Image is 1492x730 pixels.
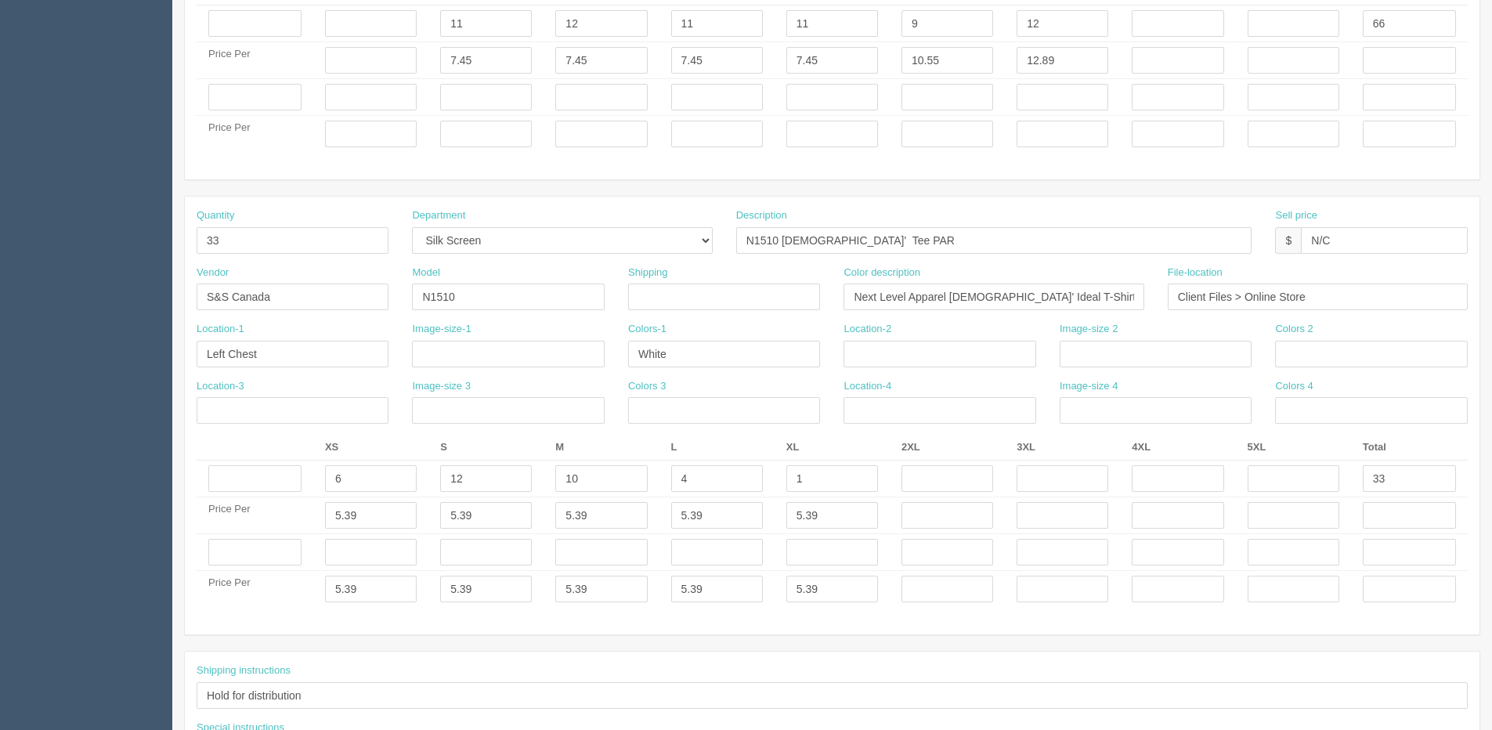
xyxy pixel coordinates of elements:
[197,379,244,394] label: Location-3
[1060,379,1118,394] label: Image-size 4
[1168,266,1223,280] label: File-location
[197,322,244,337] label: Location-1
[412,379,470,394] label: Image-size 3
[736,208,787,223] label: Description
[197,208,234,223] label: Quantity
[412,266,439,280] label: Model
[197,571,313,608] td: Price Per
[412,322,471,337] label: Image-size-1
[1060,322,1118,337] label: Image-size 2
[890,435,1005,460] th: 2XL
[1275,322,1313,337] label: Colors 2
[628,322,667,337] label: Colors-1
[844,266,920,280] label: Color description
[197,663,291,678] label: Shipping instructions
[1275,379,1313,394] label: Colors 4
[197,116,313,153] td: Price Per
[544,435,659,460] th: M
[313,435,428,460] th: XS
[1005,435,1120,460] th: 3XL
[197,266,229,280] label: Vendor
[844,322,891,337] label: Location-2
[197,497,313,534] td: Price Per
[775,435,890,460] th: XL
[659,435,775,460] th: L
[1275,208,1317,223] label: Sell price
[628,266,668,280] label: Shipping
[428,435,544,460] th: S
[628,379,666,394] label: Colors 3
[844,379,891,394] label: Location-4
[1351,435,1468,460] th: Total
[197,42,313,79] td: Price Per
[1275,227,1301,254] div: $
[412,208,465,223] label: Department
[1236,435,1351,460] th: 5XL
[1120,435,1235,460] th: 4XL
